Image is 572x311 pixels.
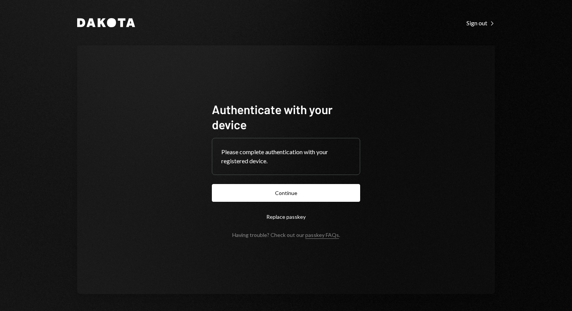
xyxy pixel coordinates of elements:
a: passkey FAQs [305,232,339,239]
button: Continue [212,184,360,202]
div: Please complete authentication with your registered device. [221,147,351,166]
button: Replace passkey [212,208,360,226]
div: Having trouble? Check out our . [232,232,340,238]
h1: Authenticate with your device [212,102,360,132]
a: Sign out [466,19,495,27]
